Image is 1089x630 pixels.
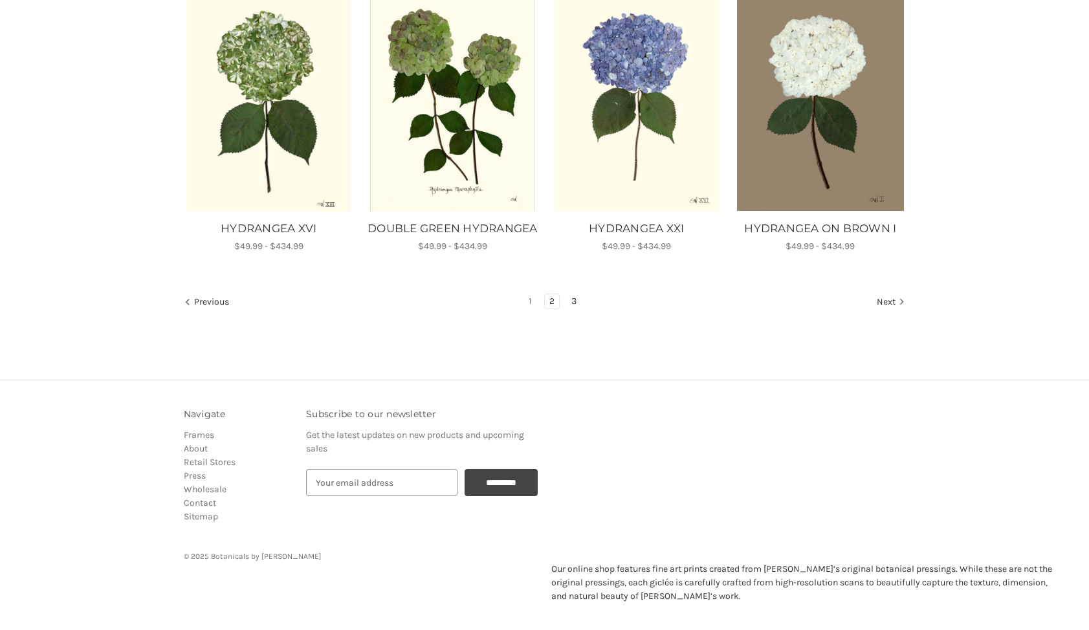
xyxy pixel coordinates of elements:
a: Press [184,470,206,481]
a: HYDRANGEA ON BROWN I, Price range from $49.99 to $434.99 [735,221,905,237]
p: Our online shop features fine art prints created from [PERSON_NAME]’s original botanical pressing... [551,562,1057,603]
p: © 2025 Botanicals by [PERSON_NAME] [184,550,906,562]
span: $49.99 - $434.99 [602,241,671,252]
a: About [184,443,208,454]
span: $49.99 - $434.99 [786,241,855,252]
nav: pagination [184,294,906,312]
a: Page 3 of 3 [567,294,581,309]
span: $49.99 - $434.99 [418,241,487,252]
h3: Subscribe to our newsletter [306,407,538,421]
span: $49.99 - $434.99 [234,241,303,252]
p: Get the latest updates on new products and upcoming sales [306,428,538,455]
a: Previous [184,294,234,311]
a: Contact [184,497,216,508]
a: DOUBLE GREEN HYDRANGEA, Price range from $49.99 to $434.99 [368,221,538,237]
a: HYDRANGEA XXI, Price range from $49.99 to $434.99 [551,221,721,237]
a: Sitemap [184,511,218,522]
a: Wholesale [184,484,226,495]
a: Next [872,294,905,311]
a: Retail Stores [184,457,236,468]
a: Frames [184,429,214,440]
h3: Navigate [184,407,293,421]
input: Your email address [306,469,457,496]
a: Page 2 of 3 [545,294,559,309]
a: Page 1 of 3 [524,294,536,309]
a: HYDRANGEA XVI, Price range from $49.99 to $434.99 [184,221,354,237]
